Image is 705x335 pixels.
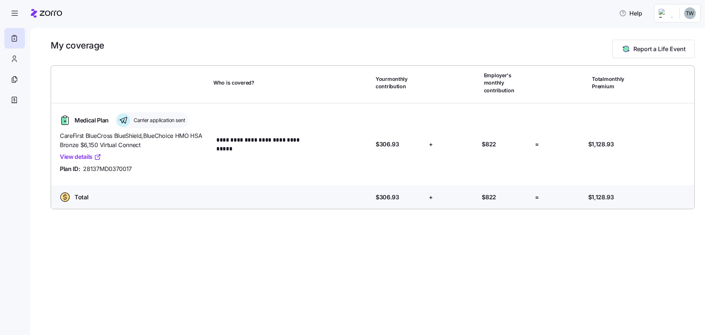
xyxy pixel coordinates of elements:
[612,40,695,58] button: Report a Life Event
[619,9,642,18] span: Help
[131,117,185,124] span: Carrier application sent
[592,75,640,90] span: Total monthly Premium
[376,75,424,90] span: Your monthly contribution
[588,140,614,149] span: $1,128.93
[535,193,539,202] span: =
[83,164,132,174] span: 28137MD0370017
[482,193,496,202] span: $822
[535,140,539,149] span: =
[482,140,496,149] span: $822
[60,131,207,150] span: CareFirst BlueCross BlueShield , BlueChoice HMO HSA Bronze $6,150 Virtual Connect
[376,193,399,202] span: $306.93
[588,193,614,202] span: $1,128.93
[484,72,532,94] span: Employer's monthly contribution
[684,7,696,19] img: f3bdef7fd84280bec59618c8295f8d27
[60,152,101,161] a: View details
[633,44,686,53] span: Report a Life Event
[613,6,648,21] button: Help
[60,164,80,174] span: Plan ID:
[75,116,109,125] span: Medical Plan
[659,9,673,18] img: Employer logo
[429,193,433,202] span: +
[75,193,88,202] span: Total
[429,140,433,149] span: +
[376,140,399,149] span: $306.93
[213,79,254,86] span: Who is covered?
[51,40,104,51] h1: My coverage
